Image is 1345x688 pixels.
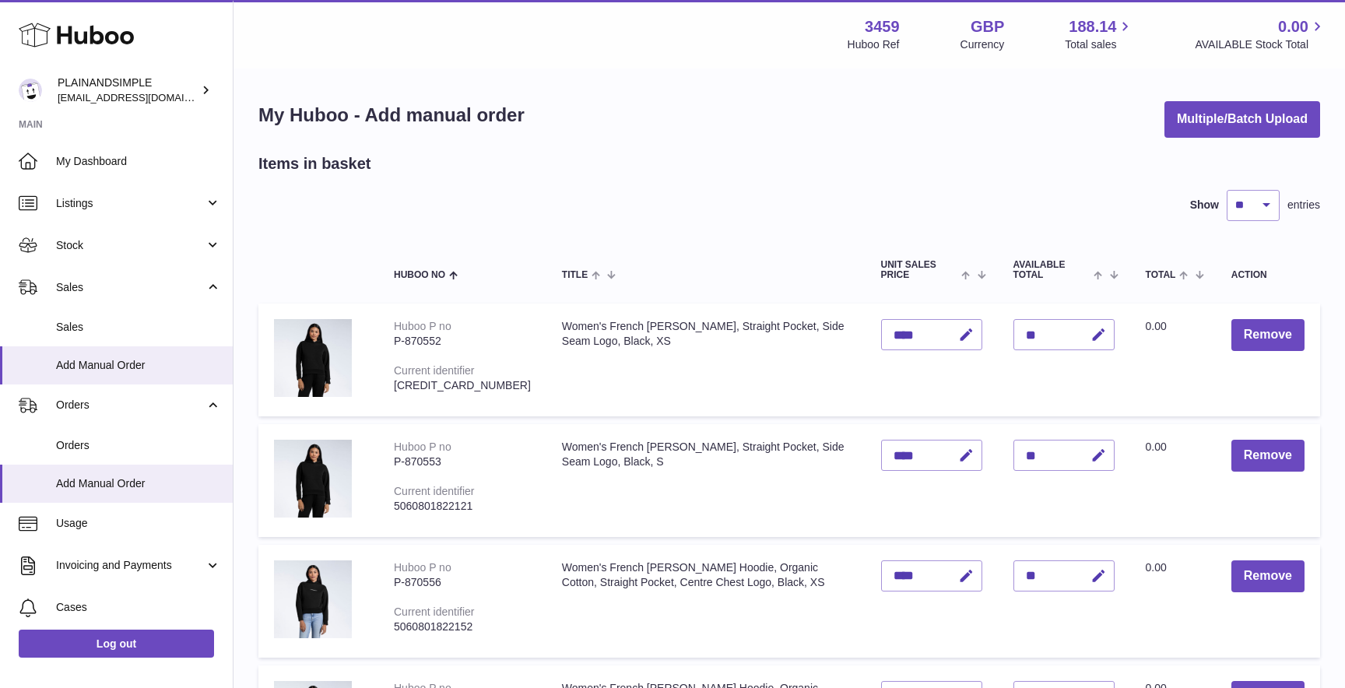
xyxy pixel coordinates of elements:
img: Women's French Terry Hoodie, Straight Pocket, Side Seam Logo, Black, XS [274,319,352,397]
span: Total sales [1065,37,1134,52]
span: Sales [56,280,205,295]
button: Remove [1231,560,1305,592]
span: Huboo no [394,270,445,280]
span: Add Manual Order [56,476,221,491]
img: Women's French Terry Hoodie, Organic Cotton, Straight Pocket, Centre Chest Logo, Black, XS [274,560,352,638]
a: 0.00 AVAILABLE Stock Total [1195,16,1326,52]
span: 0.00 [1146,561,1167,574]
div: P-870553 [394,455,531,469]
td: Women's French [PERSON_NAME] Hoodie, Organic Cotton, Straight Pocket, Centre Chest Logo, Black, XS [546,545,866,658]
span: Invoicing and Payments [56,558,205,573]
a: Log out [19,630,214,658]
td: Women's French [PERSON_NAME], Straight Pocket, Side Seam Logo, Black, XS [546,304,866,416]
div: Huboo Ref [848,37,900,52]
div: Action [1231,270,1305,280]
div: Current identifier [394,485,475,497]
div: P-870552 [394,334,531,349]
span: Unit Sales Price [881,260,958,280]
img: duco@plainandsimple.com [19,79,42,102]
span: Orders [56,438,221,453]
span: entries [1287,198,1320,212]
span: 0.00 [1146,320,1167,332]
td: Women's French [PERSON_NAME], Straight Pocket, Side Seam Logo, Black, S [546,424,866,537]
div: Currency [960,37,1005,52]
div: P-870556 [394,575,531,590]
span: My Dashboard [56,154,221,169]
div: Huboo P no [394,561,451,574]
div: Huboo P no [394,441,451,453]
h1: My Huboo - Add manual order [258,103,525,128]
h2: Items in basket [258,153,371,174]
span: 0.00 [1278,16,1308,37]
span: Sales [56,320,221,335]
button: Remove [1231,440,1305,472]
div: 5060801822152 [394,620,531,634]
div: PLAINANDSIMPLE [58,75,198,105]
label: Show [1190,198,1219,212]
span: Cases [56,600,221,615]
span: AVAILABLE Total [1013,260,1090,280]
span: Total [1146,270,1176,280]
button: Remove [1231,319,1305,351]
span: Add Manual Order [56,358,221,373]
span: Stock [56,238,205,253]
button: Multiple/Batch Upload [1164,101,1320,138]
span: Orders [56,398,205,412]
span: Listings [56,196,205,211]
div: Current identifier [394,606,475,618]
img: Women's French Terry Hoodie, Straight Pocket, Side Seam Logo, Black, S [274,440,352,518]
div: Current identifier [394,364,475,377]
span: 0.00 [1146,441,1167,453]
span: [EMAIL_ADDRESS][DOMAIN_NAME] [58,91,229,104]
span: AVAILABLE Stock Total [1195,37,1326,52]
a: 188.14 Total sales [1065,16,1134,52]
strong: GBP [971,16,1004,37]
span: Usage [56,516,221,531]
div: 5060801822121 [394,499,531,514]
strong: 3459 [865,16,900,37]
span: Title [562,270,588,280]
span: 188.14 [1069,16,1116,37]
div: Huboo P no [394,320,451,332]
div: [CREDIT_CARD_NUMBER] [394,378,531,393]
